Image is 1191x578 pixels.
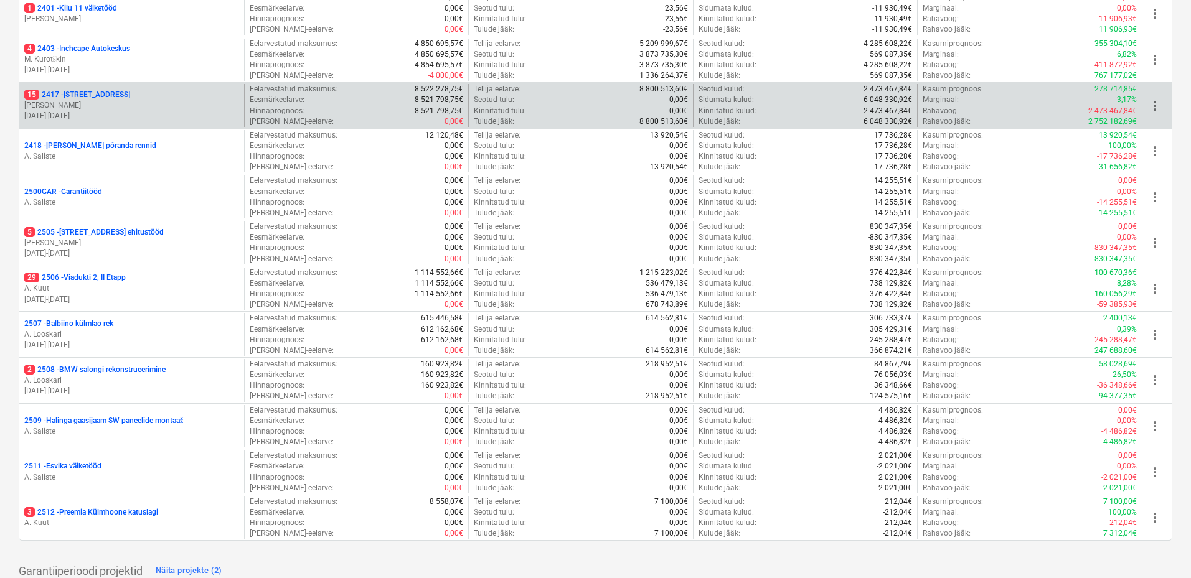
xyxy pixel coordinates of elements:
iframe: Chat Widget [1129,518,1191,578]
p: Seotud kulud : [699,175,745,186]
div: 32512 -Preemia Külmhoone katuslagiA. Kuut [24,507,239,528]
p: Tellija eelarve : [474,268,520,278]
p: 0,00€ [669,151,688,162]
p: Hinnaprognoos : [250,14,304,24]
p: -14 255,51€ [1097,197,1137,208]
p: 0,00% [1117,187,1137,197]
p: Seotud tulu : [474,324,514,335]
p: Rahavoo jääk : [923,299,971,310]
p: 376 422,84€ [870,268,912,278]
p: 738 129,82€ [870,278,912,289]
p: Eesmärkeelarve : [250,141,304,151]
p: A. Saliste [24,151,239,162]
p: 23,56€ [665,14,688,24]
p: 13 920,54€ [650,130,688,141]
p: -17 736,28€ [872,141,912,151]
p: Seotud kulud : [699,268,745,278]
p: 3 873 735,30€ [639,60,688,70]
p: Tulude jääk : [474,208,514,218]
p: 2500GAR - Garantiitööd [24,187,102,197]
p: Tellija eelarve : [474,39,520,49]
p: [PERSON_NAME]-eelarve : [250,254,334,264]
p: 376 422,84€ [870,289,912,299]
p: 160 056,29€ [1094,289,1137,299]
p: 2 752 182,69€ [1088,116,1137,127]
p: Kasumiprognoos : [923,313,983,324]
p: A. Saliste [24,426,239,437]
p: Rahavoo jääk : [923,162,971,172]
p: 8 521 798,75€ [415,106,463,116]
p: -2 473 467,84€ [1086,106,1137,116]
p: 355 304,10€ [1094,39,1137,49]
div: 152417 -[STREET_ADDRESS][PERSON_NAME][DATE]-[DATE] [24,90,239,121]
p: Eelarvestatud maksumus : [250,221,337,232]
p: Marginaal : [923,232,959,243]
p: 12 120,48€ [425,130,463,141]
p: Kinnitatud tulu : [474,197,526,208]
p: 2506 - Viadukti 2, II Etapp [24,273,126,283]
p: Tulude jääk : [474,116,514,127]
p: 13 920,54€ [1099,130,1137,141]
p: Hinnaprognoos : [250,197,304,208]
p: 738 129,82€ [870,299,912,310]
p: Kinnitatud tulu : [474,60,526,70]
p: -14 255,51€ [872,208,912,218]
span: more_vert [1147,327,1162,342]
p: 0,00€ [445,14,463,24]
p: 0,00€ [669,324,688,335]
p: 830 347,35€ [1094,254,1137,264]
p: Tulude jääk : [474,299,514,310]
p: Rahavoo jääk : [923,116,971,127]
p: 17 736,28€ [874,130,912,141]
p: 0,00€ [445,24,463,35]
p: 0,00€ [445,254,463,264]
p: Eesmärkeelarve : [250,232,304,243]
p: 100,00% [1108,141,1137,151]
p: Rahavoog : [923,197,959,208]
p: A. Kuut [24,283,239,294]
p: -11 930,49€ [872,24,912,35]
p: -17 736,28€ [1097,151,1137,162]
p: 306 733,37€ [870,313,912,324]
p: Tellija eelarve : [474,221,520,232]
p: Kasumiprognoos : [923,268,983,278]
p: 2 473 467,84€ [864,84,912,95]
span: 3 [24,507,35,517]
p: Rahavoog : [923,106,959,116]
p: Seotud kulud : [699,130,745,141]
p: 14 255,51€ [874,175,912,186]
span: more_vert [1147,144,1162,159]
p: [PERSON_NAME] [24,238,239,248]
p: Kinnitatud kulud : [699,151,756,162]
p: 3 873 735,30€ [639,49,688,60]
p: 0,00€ [669,335,688,345]
p: Marginaal : [923,49,959,60]
p: -11 930,49€ [872,3,912,14]
p: Eelarvestatud maksumus : [250,268,337,278]
p: 2 400,13€ [1103,313,1137,324]
p: 4 850 695,57€ [415,39,463,49]
p: Seotud kulud : [699,313,745,324]
p: [DATE] - [DATE] [24,111,239,121]
p: Tulude jääk : [474,254,514,264]
p: 4 285 608,22€ [864,39,912,49]
p: Rahavoog : [923,243,959,253]
p: 0,00€ [669,95,688,105]
p: Rahavoog : [923,289,959,299]
p: 0,00% [1117,232,1137,243]
p: Eelarvestatud maksumus : [250,175,337,186]
div: 52505 -[STREET_ADDRESS] ehitustööd[PERSON_NAME][DATE]-[DATE] [24,227,239,259]
p: [PERSON_NAME]-eelarve : [250,299,334,310]
p: Tellija eelarve : [474,130,520,141]
p: 0,00€ [669,221,688,232]
p: 0,00€ [445,116,463,127]
p: Marginaal : [923,141,959,151]
p: 8,28% [1117,278,1137,289]
p: 0,00€ [445,197,463,208]
p: 2508 - BMW salongi rekonstrueerimine [24,365,166,375]
p: 0,00€ [669,208,688,218]
p: Eesmärkeelarve : [250,324,304,335]
p: [DATE] - [DATE] [24,386,239,396]
p: 305 429,31€ [870,324,912,335]
span: more_vert [1147,373,1162,388]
